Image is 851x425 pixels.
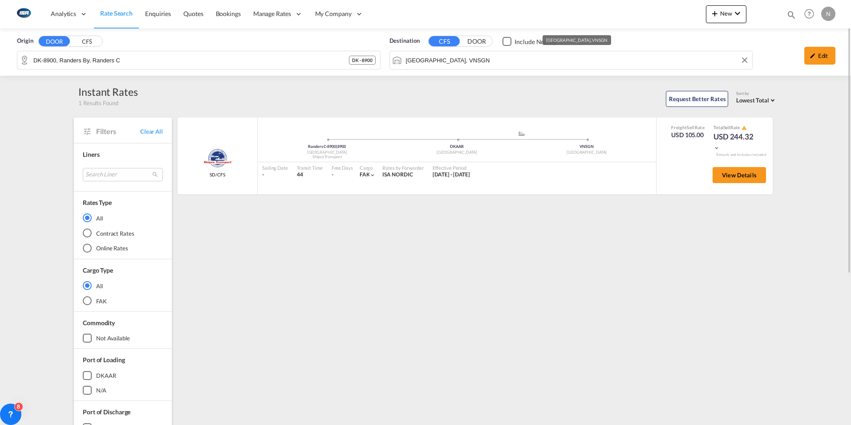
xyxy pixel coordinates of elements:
md-radio-button: Contract Rates [83,229,163,237]
span: Sell [687,125,694,130]
span: Filters [96,127,140,136]
md-icon: icon-alert [742,125,747,131]
div: Help [802,6,821,22]
div: Transit Time [297,164,323,171]
span: Manage Rates [253,9,291,18]
span: Help [802,6,817,21]
input: Search by Door [33,53,349,67]
button: CFS [71,37,102,47]
div: icon-magnify [786,10,796,23]
span: SD/CFS [210,172,225,178]
div: - [262,171,288,179]
div: N/A [96,386,106,394]
button: View Details [713,167,766,183]
span: Lowest Total [736,97,769,104]
span: 8900 [337,144,346,149]
span: [DATE] - [DATE] [433,171,470,178]
md-radio-button: All [83,213,163,222]
span: Enquiries [145,10,171,17]
button: icon-alert [741,124,747,131]
span: Rate Search [100,9,133,17]
div: N [821,7,835,21]
md-radio-button: Online Rates [83,244,163,253]
span: Port of Discharge [83,408,130,416]
md-checkbox: DKAAR [83,371,163,380]
div: not available [96,334,130,342]
span: ISA NORDIC [382,171,413,178]
div: - [332,171,333,179]
md-input-container: DK-8900, Randers By, Randers C [17,51,380,69]
div: [GEOGRAPHIC_DATA], VNSGN [546,35,608,45]
md-select: Select: Lowest Total [736,94,777,105]
div: [GEOGRAPHIC_DATA] [522,150,652,155]
div: VNSGN [522,144,652,150]
button: DOOR [461,37,492,47]
div: Free Days [332,164,353,171]
div: Instant Rates [78,85,138,99]
div: [GEOGRAPHIC_DATA] [392,150,522,155]
div: Freight Rate [671,124,705,131]
button: Clear Input [738,53,751,67]
button: CFS [429,36,460,46]
div: [GEOGRAPHIC_DATA] [262,150,392,155]
div: Cargo Type [83,266,113,275]
div: USD 105.00 [671,131,705,139]
span: View Details [722,172,757,179]
span: Bookings [216,10,241,17]
input: Search by Port [406,53,748,67]
md-input-container: Ho Chi Minh City, VNSGN [390,51,753,69]
md-checkbox: Checkbox No Ink [502,37,556,46]
div: 44 [297,171,323,179]
button: Request Better Rates [666,91,728,107]
md-icon: icon-pencil [810,53,816,59]
md-checkbox: N/A [83,386,163,395]
div: Cargo [360,164,376,171]
md-icon: icon-magnify [786,10,796,20]
div: Shipco Transport [262,154,392,160]
span: Commodity [83,319,115,327]
img: Shipco Transport [202,147,232,169]
div: Total Rate [713,124,758,131]
span: Clear All [140,127,163,135]
span: Quotes [183,10,203,17]
button: DOOR [39,36,70,46]
span: Liners [83,151,99,158]
md-icon: icon-chevron-down [713,145,720,151]
div: 01 Aug 2025 - 31 Aug 2025 [433,171,470,179]
md-radio-button: All [83,281,163,290]
div: Effective Period [433,164,470,171]
div: USD 244.32 [713,131,758,153]
div: DKAAR [96,372,116,380]
div: Include Nearby [515,37,556,46]
div: Remark and Inclusion included [709,152,773,157]
span: My Company [315,9,352,18]
span: Destination [389,37,420,45]
button: icon-plus 400-fgNewicon-chevron-down [706,5,746,23]
div: DKAAR [392,144,522,150]
div: icon-pencilEdit [804,47,835,65]
span: | [336,144,337,149]
div: Rates by Forwarder [382,164,423,171]
div: Sailing Date [262,164,288,171]
span: Analytics [51,9,76,18]
md-icon: icon-chevron-down [369,172,376,178]
span: Origin [17,37,33,45]
span: Port of Loading [83,356,125,364]
span: FAK [360,171,370,178]
div: ISA NORDIC [382,171,423,179]
md-icon: icon-plus 400-fg [709,8,720,19]
span: Randers C-8900 [308,144,337,149]
span: New [709,10,743,17]
md-icon: icon-chevron-down [732,8,743,19]
span: 1 Results Found [78,99,118,107]
div: Sort by [736,91,777,97]
md-icon: assets/icons/custom/ship-fill.svg [516,131,527,136]
img: 1aa151c0c08011ec8d6f413816f9a227.png [13,4,33,24]
span: DK - 8900 [352,57,372,63]
div: Rates Type [83,198,112,207]
md-radio-button: FAK [83,296,163,305]
span: Sell [724,125,731,130]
